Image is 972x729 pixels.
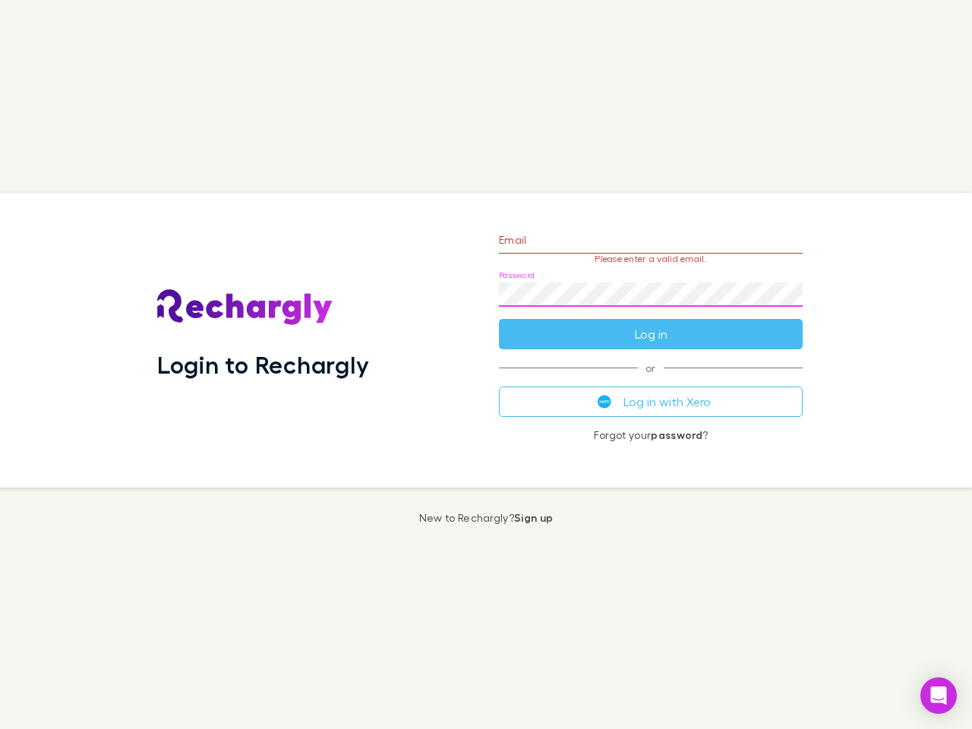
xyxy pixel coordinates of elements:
[651,428,702,441] a: password
[499,270,535,281] label: Password
[514,511,553,524] a: Sign up
[157,350,369,379] h1: Login to Rechargly
[499,254,803,264] p: Please enter a valid email.
[598,395,611,409] img: Xero's logo
[499,387,803,417] button: Log in with Xero
[499,429,803,441] p: Forgot your ?
[920,677,957,714] div: Open Intercom Messenger
[499,319,803,349] button: Log in
[157,289,333,326] img: Rechargly's Logo
[419,512,554,524] p: New to Rechargly?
